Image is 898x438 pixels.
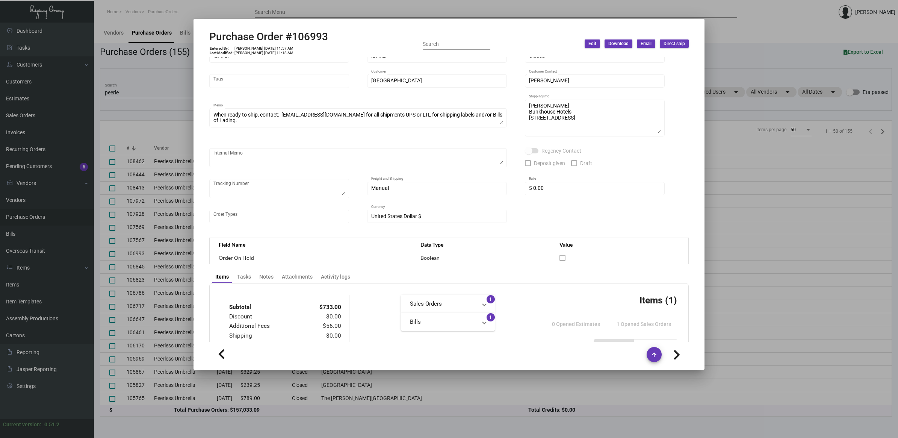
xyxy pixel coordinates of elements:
[585,39,600,48] button: Edit
[3,421,41,429] div: Current version:
[401,295,495,313] mat-expansion-panel-header: Sales Orders
[282,273,313,281] div: Attachments
[541,146,581,155] span: Regency Contact
[410,300,477,308] mat-panel-title: Sales Orders
[420,255,440,261] span: Boolean
[371,185,389,191] span: Manual
[637,39,655,48] button: Email
[546,317,606,331] button: 0 Opened Estimates
[234,51,294,55] td: [PERSON_NAME] [DATE] 11:18 AM
[552,321,600,327] span: 0 Opened Estimates
[209,30,328,43] h2: Purchase Order #106993
[410,318,477,326] mat-panel-title: Bills
[209,46,234,51] td: Entered By:
[215,273,229,281] div: Items
[302,303,342,312] td: $733.00
[234,46,294,51] td: [PERSON_NAME] [DATE] 11:57 AM
[229,312,302,321] td: Discount
[580,159,592,168] span: Draft
[611,317,677,331] button: 1 Opened Sales Orders
[229,321,302,331] td: Additional Fees
[219,255,254,261] span: Order On Hold
[634,339,677,358] button: Compact View
[413,238,552,251] th: Data Type
[302,331,342,341] td: $0.00
[302,341,342,350] td: $789.00
[660,39,689,48] button: Direct ship
[237,273,251,281] div: Tasks
[641,41,652,47] span: Email
[529,53,545,59] span: Closed
[229,341,302,350] td: Total
[302,321,342,331] td: $56.00
[259,273,274,281] div: Notes
[605,39,632,48] button: Download
[617,321,671,327] span: 1 Opened Sales Orders
[401,313,495,331] mat-expansion-panel-header: Bills
[209,51,234,55] td: Last Modified:
[321,273,350,281] div: Activity logs
[608,41,629,47] span: Download
[552,238,688,251] th: Value
[229,331,302,341] td: Shipping
[210,238,413,251] th: Field Name
[588,41,596,47] span: Edit
[302,312,342,321] td: $0.00
[534,159,565,168] span: Deposit given
[664,41,685,47] span: Direct ship
[639,295,677,306] h3: Items (1)
[229,303,302,312] td: Subtotal
[44,421,59,429] div: 0.51.2
[594,339,633,358] button: Regular View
